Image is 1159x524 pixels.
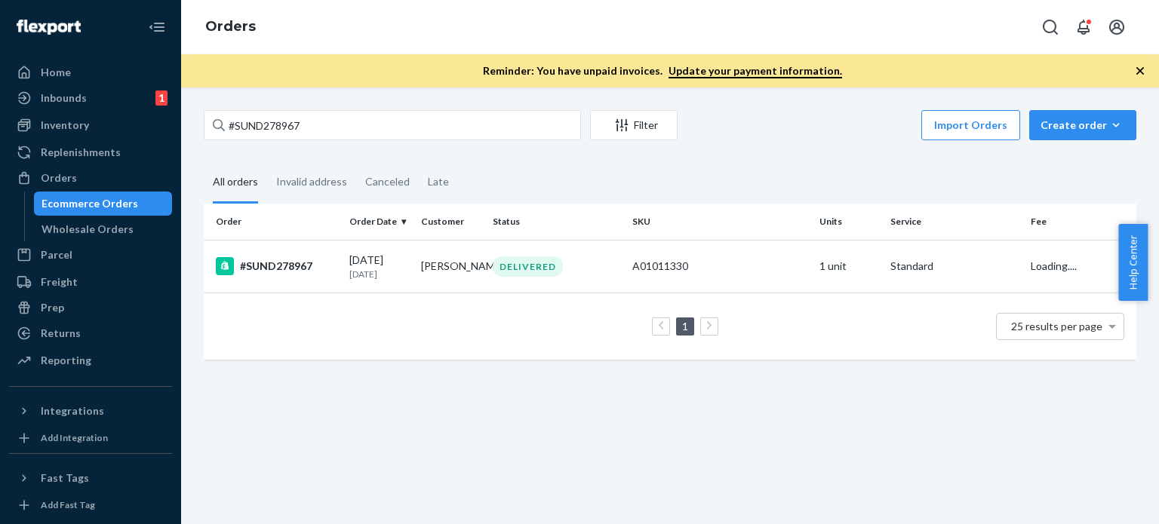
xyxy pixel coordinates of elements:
div: 1 [155,90,168,106]
button: Open notifications [1068,12,1099,42]
a: Prep [9,296,172,320]
th: SKU [626,204,813,240]
div: #SUND278967 [216,257,337,275]
div: Returns [41,326,81,341]
div: Add Integration [41,431,108,444]
img: Flexport logo [17,20,81,35]
div: Inbounds [41,90,87,106]
button: Fast Tags [9,466,172,490]
span: 25 results per page [1011,320,1102,332]
button: Filter [590,110,678,140]
div: Freight [41,274,78,290]
button: Import Orders [921,110,1020,140]
button: Open account menu [1102,12,1132,42]
th: Service [884,204,1024,240]
div: Canceled [365,162,410,201]
a: Freight [9,270,172,294]
a: Ecommerce Orders [34,192,173,216]
a: Replenishments [9,140,172,164]
div: Wholesale Orders [42,222,134,237]
div: Integrations [41,403,104,418]
input: Search orders [204,110,581,140]
a: Orders [205,18,256,35]
a: Orders [9,166,172,190]
p: [DATE] [349,268,409,280]
th: Order Date [343,204,415,240]
div: Prep [41,300,64,315]
th: Order [204,204,343,240]
div: Inventory [41,118,89,133]
button: Open Search Box [1035,12,1065,42]
div: Ecommerce Orders [42,196,138,211]
div: DELIVERED [493,256,563,277]
a: Parcel [9,243,172,267]
th: Units [813,204,885,240]
div: Customer [421,215,481,228]
div: Replenishments [41,145,121,160]
a: Returns [9,321,172,345]
a: Add Integration [9,429,172,447]
button: Create order [1029,110,1136,140]
a: Add Fast Tag [9,496,172,514]
div: Orders [41,170,77,185]
div: Invalid address [276,162,347,201]
ol: breadcrumbs [193,5,268,49]
td: 1 unit [813,240,885,293]
div: [DATE] [349,253,409,280]
div: Add Fast Tag [41,498,95,511]
div: Create order [1041,118,1125,133]
div: Filter [591,118,677,133]
th: Status [487,204,626,240]
div: A01011330 [632,259,807,274]
div: Late [428,162,449,201]
a: Inbounds1 [9,86,172,110]
a: Inventory [9,113,172,137]
p: Reminder: You have unpaid invoices. [483,63,842,78]
div: All orders [213,162,258,204]
td: Loading.... [1025,240,1136,293]
a: Wholesale Orders [34,217,173,241]
div: Fast Tags [41,470,89,486]
a: Update your payment information. [669,64,842,78]
td: [PERSON_NAME] [415,240,487,293]
button: Close Navigation [142,12,172,42]
div: Reporting [41,353,91,368]
p: Standard [890,259,1018,274]
a: Reporting [9,348,172,372]
a: Page 1 is your current page [679,320,691,332]
button: Integrations [9,399,172,423]
button: Help Center [1118,224,1148,301]
div: Home [41,65,71,80]
a: Home [9,60,172,84]
div: Parcel [41,247,72,262]
th: Fee [1025,204,1136,240]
